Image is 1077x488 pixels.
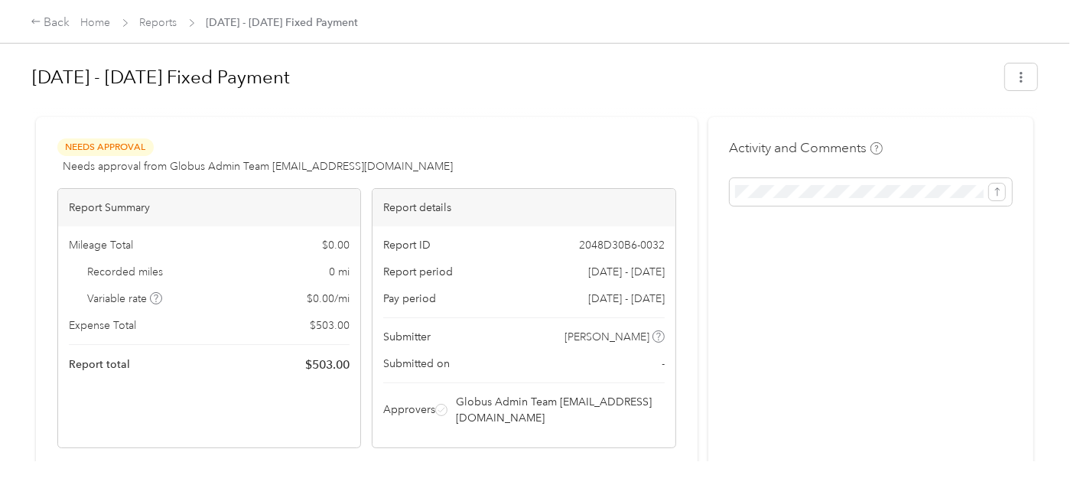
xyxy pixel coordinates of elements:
span: - [662,356,665,372]
span: Report period [383,264,453,280]
span: Report ID [383,237,431,253]
span: Globus Admin Team [EMAIL_ADDRESS][DOMAIN_NAME] [456,394,662,426]
span: [DATE] - [DATE] Fixed Payment [207,15,359,31]
h4: Activity and Comments [730,138,883,158]
span: Expense Total [69,317,136,333]
div: Report Summary [58,189,360,226]
a: Home [81,16,111,29]
div: Back [31,14,70,32]
span: Pay period [383,291,436,307]
span: $ 503.00 [305,356,350,374]
span: [DATE] - [DATE] [588,291,665,307]
span: Approvers [383,402,435,418]
span: Variable rate [88,291,163,307]
span: $ 0.00 [322,237,350,253]
span: Needs approval from Globus Admin Team [EMAIL_ADDRESS][DOMAIN_NAME] [63,158,453,174]
div: Report details [373,189,675,226]
span: $ 0.00 / mi [307,291,350,307]
span: $ 503.00 [310,317,350,333]
h1: Oct 1 - 31, 2025 Fixed Payment [32,59,994,96]
iframe: Everlance-gr Chat Button Frame [991,402,1077,488]
span: 2048D30B6-0032 [579,237,665,253]
span: [PERSON_NAME] [565,329,649,345]
span: 0 mi [329,264,350,280]
a: Reports [140,16,177,29]
span: Recorded miles [88,264,164,280]
span: Mileage Total [69,237,133,253]
span: Report total [69,356,130,373]
span: Submitted on [383,356,450,372]
span: Submitter [383,329,431,345]
span: Needs Approval [57,138,154,156]
span: [DATE] - [DATE] [588,264,665,280]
